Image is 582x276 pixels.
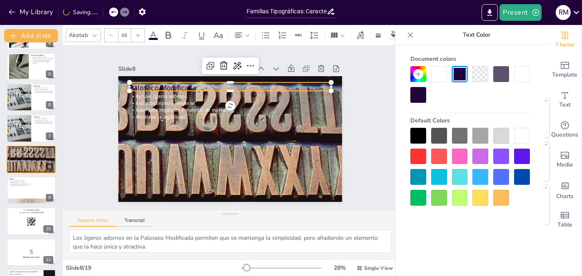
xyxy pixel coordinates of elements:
[46,70,53,78] div: 5
[10,154,22,155] span: Mantiene la legibilidad.
[31,60,53,61] p: Uso frecuente en medios digitales.
[7,177,56,204] div: 9
[34,116,53,119] p: Paloseco
[548,25,582,55] div: Change the overall theme
[4,29,58,42] button: Add slide
[34,87,53,89] p: Sans-serif y sin adornos.
[548,205,582,235] div: Add a table
[69,230,391,253] textarea: Los ligeros adornos en la Paloseco Modificada permiten que se mantenga la simplicidad, pero añadi...
[31,56,53,58] p: Diseño simplificado y legible.
[9,271,41,275] p: ¿Cuál es la característica principal de la Romana Antigua?
[34,90,53,92] p: Uso en señalización y diseño gráfico.
[46,40,53,47] div: 4
[34,121,53,123] p: Uso en señalización y diseño gráfico.
[410,113,530,128] div: Default Colors
[27,209,40,211] strong: [DOMAIN_NAME]
[67,30,90,41] div: Akatab
[46,194,53,201] div: 9
[7,53,56,80] div: 5
[552,130,579,139] span: Questions
[10,149,22,151] span: Incluye ligeros adornos.
[10,151,24,152] span: Estilo distintivo y moderno.
[9,147,53,149] p: Paloseco Modificada
[118,65,252,73] div: Slide 8
[34,89,53,90] p: Aspecto moderno y limpio.
[34,123,53,124] p: Versatilidad en diferentes contextos.
[410,52,530,66] div: Document colors
[43,225,53,233] div: 10
[46,132,53,140] div: 7
[9,185,53,186] p: Versatilidad en diversas aplicaciones.
[136,93,188,100] span: Incluye ligeros adornos.
[31,61,53,64] p: Versatilidad en diferentes tamaños y formatos.
[31,54,53,57] p: Romana Moderna
[354,29,367,42] div: Text effects
[7,84,56,111] div: 6
[9,247,53,256] p: 5
[46,163,53,171] div: 8
[500,4,541,21] button: Present
[556,4,571,21] button: R M
[556,5,571,20] div: R M
[116,218,153,227] button: Transcript
[374,29,383,42] div: Border settings
[9,182,53,183] p: Ideal para títulos y encabezados.
[136,100,196,107] span: Estilo distintivo y moderno.
[482,4,498,21] button: Export to PowerPoint
[31,58,53,60] p: Ideal para publicaciones contemporáneas.
[364,265,393,271] span: Single View
[136,114,187,121] span: Mantiene la legibilidad.
[548,145,582,175] div: Add images, graphics, shapes or video
[69,218,116,227] button: Speaker Notes
[330,264,350,272] div: 28 %
[328,29,347,42] div: Column Count
[548,175,582,205] div: Add charts and graphs
[7,239,56,266] div: 11
[7,114,56,142] div: 7
[9,211,53,214] p: and login with code
[557,220,572,229] span: Table
[34,118,53,120] p: Sans-serif y sin adornos.
[9,180,53,182] p: Formas pesadas y cuadradas.
[556,192,574,201] span: Charts
[9,178,53,180] p: Egipcia
[10,152,32,154] span: Ideal para logotipos y material de marketing.
[130,82,331,93] p: Paloseco Modificada
[559,100,571,109] span: Text
[548,115,582,145] div: Get real-time input from your audience
[34,120,53,122] p: Aspecto moderno y limpio.
[552,70,578,80] span: Template
[7,207,56,235] div: 10
[555,40,575,50] span: Theme
[388,31,400,40] div: Background color
[23,256,40,258] strong: ¡Prepárate para el quiz!
[7,146,56,173] div: 8
[63,8,98,16] div: Saving......
[66,264,242,272] div: Slide 8 / 19
[557,160,573,169] span: Media
[34,92,53,94] p: Versatilidad en diferentes contextos.
[43,256,53,264] div: 11
[548,85,582,115] div: Add text boxes
[417,25,537,45] p: Text Color
[247,5,327,17] input: Insert title
[136,107,235,114] span: Ideal para logotipos y material de marketing.
[6,5,57,19] button: My Library
[9,183,53,185] p: Uso en publicidad y material promocional.
[9,209,53,211] p: Go to
[46,101,53,109] div: 6
[34,85,53,87] p: Paloseco
[548,55,582,85] div: Add ready made slides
